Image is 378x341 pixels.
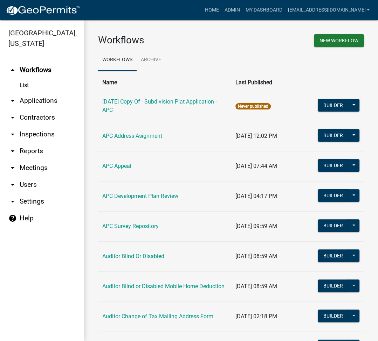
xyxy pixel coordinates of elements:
[8,97,17,105] i: arrow_drop_down
[102,163,131,169] a: APC Appeal
[318,189,349,202] button: Builder
[8,164,17,172] i: arrow_drop_down
[235,313,277,320] span: [DATE] 02:18 PM
[235,103,271,109] span: Never published
[8,147,17,155] i: arrow_drop_down
[235,223,277,229] span: [DATE] 09:59 AM
[8,113,17,122] i: arrow_drop_down
[235,163,277,169] span: [DATE] 07:44 AM
[8,130,17,138] i: arrow_drop_down
[235,253,277,260] span: [DATE] 08:59 AM
[102,133,162,139] a: APC Address Asignment
[98,74,231,91] th: Name
[102,193,178,199] a: APC Development Plan Review
[102,98,217,113] a: [DATE] Copy Of - Subdivision Plat Application - APC
[221,3,242,17] a: Admin
[98,49,137,71] a: Workflows
[318,99,349,112] button: Builder
[318,279,349,292] button: Builder
[8,180,17,189] i: arrow_drop_down
[235,283,277,290] span: [DATE] 08:59 AM
[285,3,372,17] a: [EMAIL_ADDRESS][DOMAIN_NAME]
[102,253,164,260] a: Auditor Blind Or Disabled
[8,197,17,206] i: arrow_drop_down
[102,313,213,320] a: Auditor Change of Tax Mailing Address Form
[242,3,285,17] a: My Dashboard
[102,223,159,229] a: APC Survey Repository
[235,133,277,139] span: [DATE] 12:02 PM
[318,159,349,172] button: Builder
[98,34,226,46] h3: Workflows
[8,214,17,222] i: help
[318,219,349,232] button: Builder
[318,129,349,142] button: Builder
[231,74,313,91] th: Last Published
[235,193,277,199] span: [DATE] 04:17 PM
[202,3,221,17] a: Home
[318,310,349,322] button: Builder
[137,49,165,71] a: Archive
[102,283,225,290] a: Auditor Blind or Disabled Mobile Home Deduction
[314,34,364,47] button: New Workflow
[318,249,349,262] button: Builder
[8,66,17,74] i: arrow_drop_up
